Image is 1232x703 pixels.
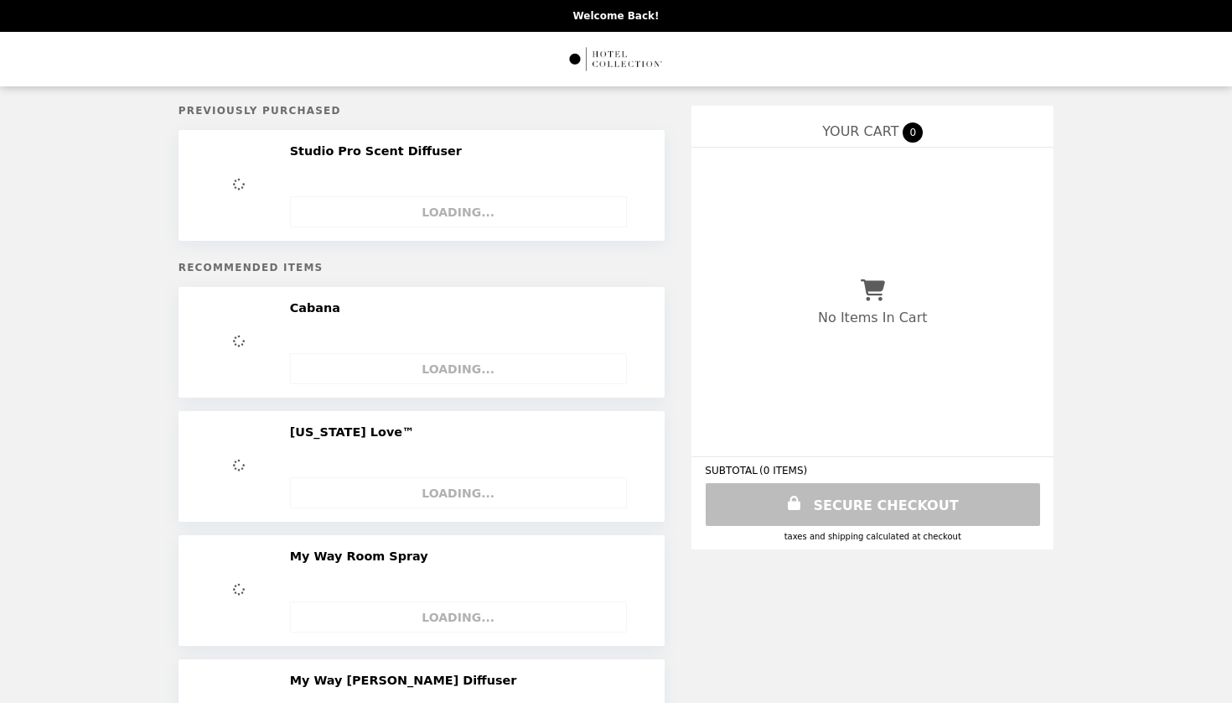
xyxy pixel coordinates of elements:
h5: Recommended Items [179,262,665,273]
h2: Cabana [290,300,347,315]
img: Brand Logo [568,42,665,76]
span: YOUR CART [822,123,898,139]
h2: My Way [PERSON_NAME] Diffuser [290,673,524,688]
h5: Previously Purchased [179,105,665,117]
span: ( 0 ITEMS ) [759,465,807,476]
div: Taxes and Shipping calculated at checkout [705,532,1040,541]
p: Welcome Back! [572,10,659,22]
h2: My Way Room Spray [290,549,435,564]
h2: Studio Pro Scent Diffuser [290,143,468,159]
span: SUBTOTAL [705,465,759,476]
p: No Items In Cart [818,310,927,325]
h2: [US_STATE] Love™ [290,424,422,440]
span: 0 [903,122,923,143]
